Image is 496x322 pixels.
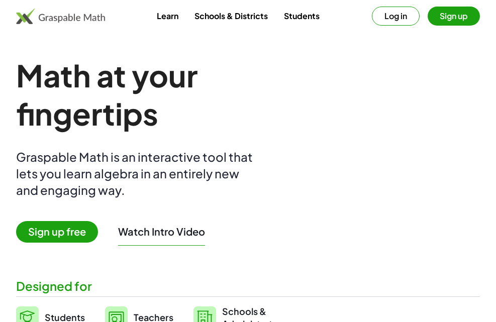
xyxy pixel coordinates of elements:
button: Sign up [428,7,480,26]
a: Schools & Districts [186,7,276,25]
span: Sign up free [16,221,98,243]
div: Designed for [16,278,480,294]
button: Watch Intro Video [118,225,205,238]
a: Students [276,7,328,25]
div: Graspable Math is an interactive tool that lets you learn algebra in an entirely new and engaging... [16,149,257,198]
a: Learn [149,7,186,25]
h1: Math at your fingertips [16,56,336,133]
button: Log in [372,7,420,26]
